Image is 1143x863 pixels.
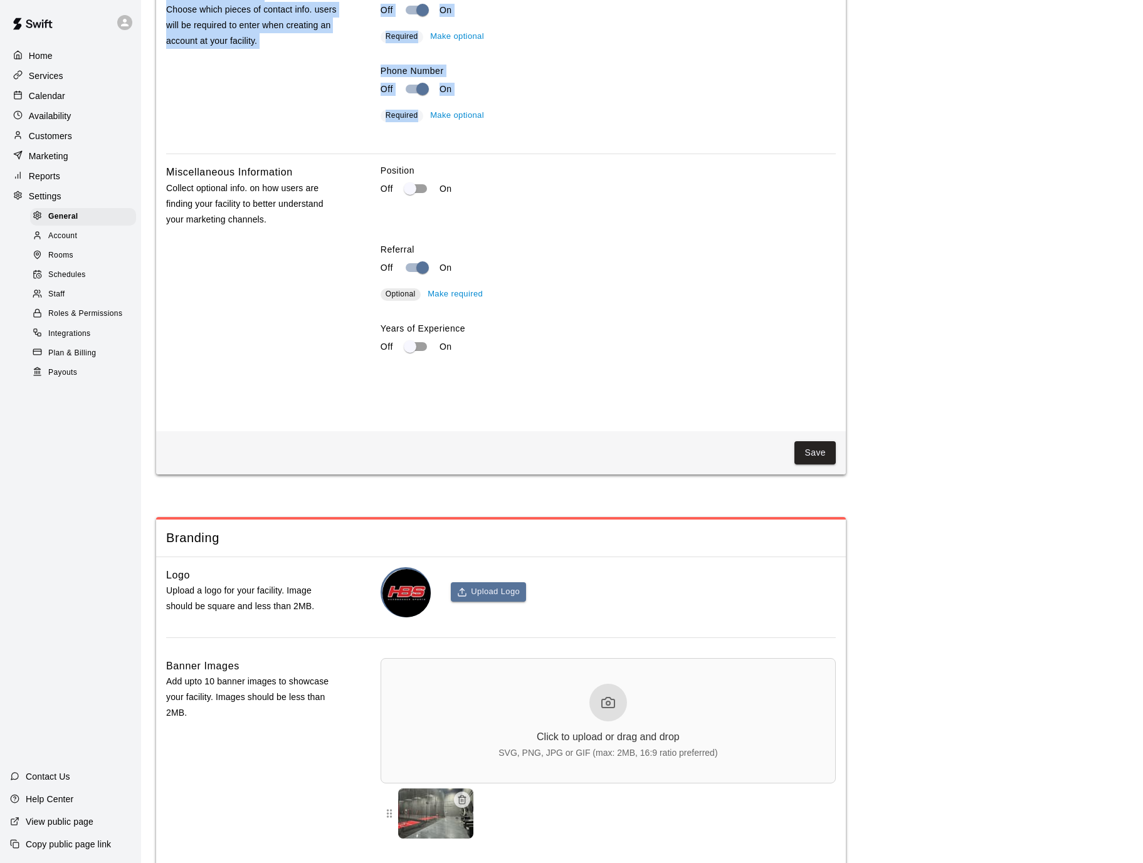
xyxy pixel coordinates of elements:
p: Contact Us [26,770,70,783]
p: Copy public page link [26,838,111,850]
label: Years of Experience [381,322,836,335]
p: Home [29,50,53,62]
span: Roles & Permissions [48,308,122,320]
p: Upload a logo for your facility. Image should be square and less than 2MB. [166,583,340,614]
div: Staff [30,286,136,303]
img: Banner 1 [398,788,473,839]
p: Services [29,70,63,82]
a: Home [10,46,131,65]
a: Availability [10,107,131,125]
span: Integrations [48,328,91,340]
p: View public page [26,815,93,828]
p: On [440,182,452,196]
div: Integrations [30,325,136,343]
p: Reports [29,170,60,182]
a: Staff [30,285,141,305]
div: Payouts [30,364,136,382]
span: Payouts [48,367,77,379]
span: Staff [48,288,65,301]
h6: Miscellaneous Information [166,164,293,180]
div: Roles & Permissions [30,305,136,323]
p: On [440,4,452,17]
span: Rooms [48,249,73,262]
p: Off [381,4,393,17]
p: Settings [29,190,61,202]
a: Account [30,226,141,246]
p: Collect optional info. on how users are finding your facility to better understand your marketing... [166,180,340,228]
p: Off [381,83,393,96]
p: On [440,83,452,96]
p: Off [381,261,393,275]
a: Plan & Billing [30,343,141,363]
p: Add upto 10 banner images to showcase your facility. Images should be less than 2MB. [166,674,340,721]
h6: Logo [166,567,190,583]
a: Payouts [30,363,141,382]
a: Rooms [30,246,141,266]
span: General [48,211,78,223]
span: Branding [166,530,836,547]
a: Customers [10,127,131,145]
p: On [440,340,452,353]
a: Services [10,66,131,85]
a: Roles & Permissions [30,305,141,324]
p: Off [381,182,393,196]
span: Required [386,32,418,41]
h6: Banner Images [166,658,240,674]
img: Headbanger Sports logo [382,569,431,617]
button: Upload Logo [451,582,526,602]
div: Click to upload or drag and drop [537,731,680,743]
button: Make optional [427,106,487,125]
label: Position [381,164,836,177]
div: Account [30,228,136,245]
span: Account [48,230,77,243]
span: Schedules [48,269,86,281]
span: Optional [386,290,416,298]
p: Off [381,340,393,353]
p: Help Center [26,793,73,805]
p: Calendar [29,90,65,102]
p: Choose which pieces of contact info. users will be required to enter when creating an account at ... [166,2,340,50]
button: Make required [424,285,486,304]
a: General [30,207,141,226]
span: Plan & Billing [48,347,96,360]
button: Make optional [427,27,487,46]
div: Plan & Billing [30,345,136,362]
div: Rooms [30,247,136,264]
p: Marketing [29,150,68,162]
a: Reports [10,167,131,186]
p: On [440,261,452,275]
div: Schedules [30,266,136,284]
span: Required [386,111,418,120]
a: Settings [10,187,131,206]
a: Integrations [30,324,141,343]
a: Marketing [10,147,131,165]
p: Customers [29,130,72,142]
p: Availability [29,110,71,122]
label: Phone Number [381,65,836,77]
div: General [30,208,136,226]
a: Calendar [10,86,131,105]
label: Referral [381,243,836,256]
div: SVG, PNG, JPG or GIF (max: 2MB, 16:9 ratio preferred) [498,748,717,758]
a: Schedules [30,266,141,285]
button: Save [794,441,836,464]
